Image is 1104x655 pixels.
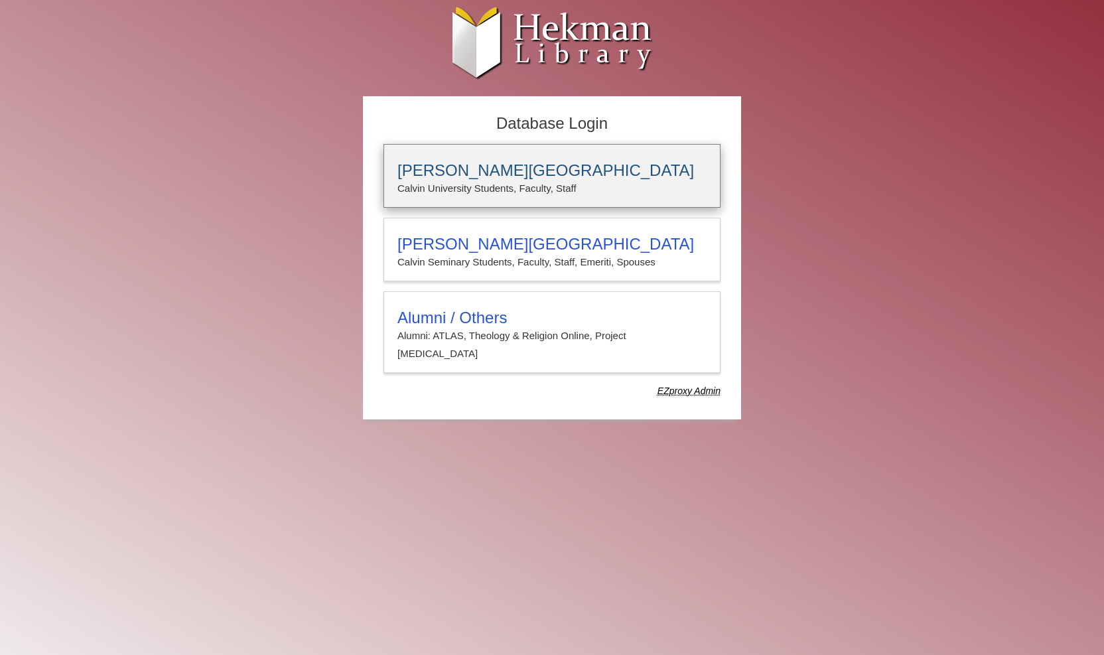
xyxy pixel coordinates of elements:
h3: [PERSON_NAME][GEOGRAPHIC_DATA] [397,161,707,180]
a: [PERSON_NAME][GEOGRAPHIC_DATA]Calvin Seminary Students, Faculty, Staff, Emeriti, Spouses [383,218,721,281]
p: Alumni: ATLAS, Theology & Religion Online, Project [MEDICAL_DATA] [397,327,707,362]
dfn: Use Alumni login [657,386,721,396]
p: Calvin Seminary Students, Faculty, Staff, Emeriti, Spouses [397,254,707,271]
h3: Alumni / Others [397,309,707,327]
a: [PERSON_NAME][GEOGRAPHIC_DATA]Calvin University Students, Faculty, Staff [383,144,721,208]
p: Calvin University Students, Faculty, Staff [397,180,707,197]
summary: Alumni / OthersAlumni: ATLAS, Theology & Religion Online, Project [MEDICAL_DATA] [397,309,707,362]
h2: Database Login [377,110,727,137]
h3: [PERSON_NAME][GEOGRAPHIC_DATA] [397,235,707,254]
